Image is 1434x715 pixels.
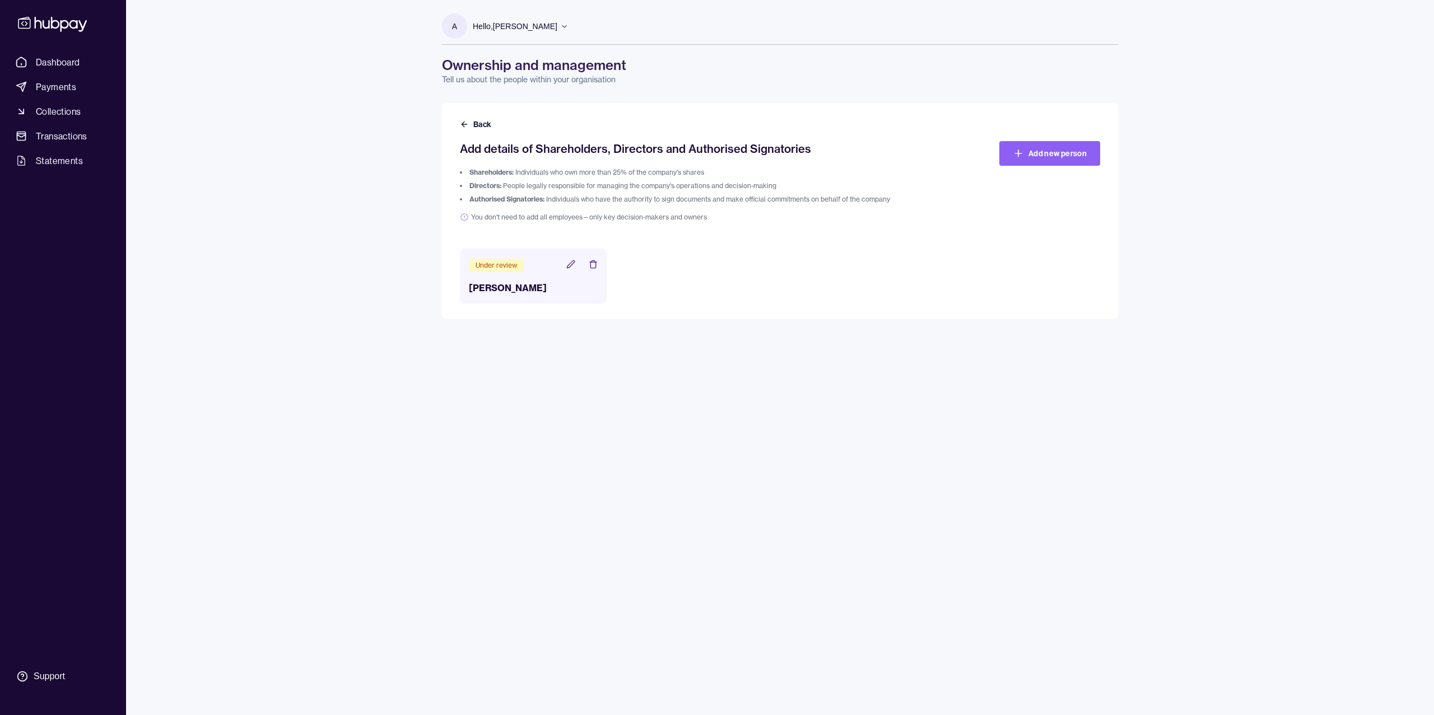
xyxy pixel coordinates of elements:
[11,665,115,688] a: Support
[11,101,115,121] a: Collections
[34,670,65,683] div: Support
[11,151,115,171] a: Statements
[473,20,557,32] p: Hello, [PERSON_NAME]
[36,129,87,143] span: Transactions
[469,259,524,272] div: Under review
[460,119,493,130] button: Back
[36,80,76,94] span: Payments
[469,181,501,190] span: Directors:
[36,55,80,69] span: Dashboard
[460,213,940,222] span: You don't need to add all employees—only key decision-makers and owners
[36,105,81,118] span: Collections
[469,195,544,203] span: Authorised Signatories:
[11,77,115,97] a: Payments
[460,168,940,177] li: Individuals who own more than 25% of the company's shares
[469,168,514,176] span: Shareholders:
[469,281,598,295] h3: [PERSON_NAME]
[36,154,83,167] span: Statements
[442,56,1118,74] h1: Ownership and management
[11,126,115,146] a: Transactions
[11,52,115,72] a: Dashboard
[452,20,457,32] p: A
[442,74,1118,85] p: Tell us about the people within your organisation
[460,141,940,157] h2: Add details of Shareholders, Directors and Authorised Signatories
[999,141,1100,166] a: Add new person
[460,181,940,190] li: People legally responsible for managing the company's operations and decision-making
[460,195,940,204] li: Individuals who have the authority to sign documents and make official commitments on behalf of t...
